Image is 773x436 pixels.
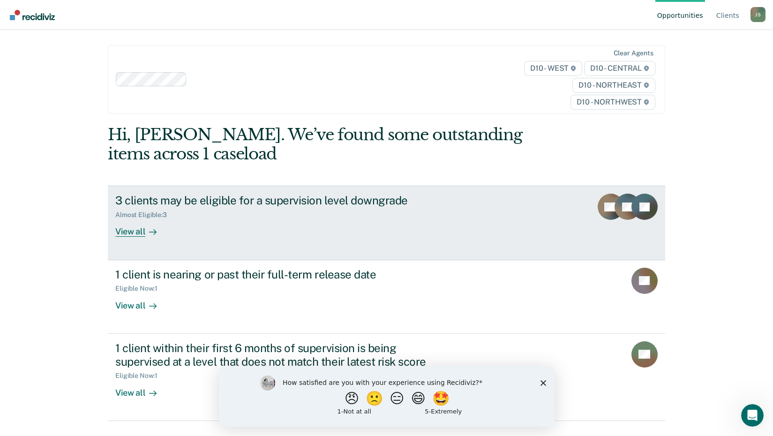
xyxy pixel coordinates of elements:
[741,404,764,427] iframe: Intercom live chat
[524,61,582,76] span: D10 - WEST
[108,125,554,164] div: Hi, [PERSON_NAME]. We’ve found some outstanding items across 1 caseload
[115,293,168,311] div: View all
[115,285,165,293] div: Eligible Now : 1
[115,372,165,380] div: Eligible Now : 1
[584,61,655,76] span: D10 - CENTRAL
[108,260,665,334] a: 1 client is nearing or past their full-term release dateEligible Now:1View all
[750,7,765,22] div: J S
[115,194,444,207] div: 3 clients may be eligible for a supervision level downgrade
[108,334,665,421] a: 1 client within their first 6 months of supervision is being supervised at a level that does not ...
[115,211,174,219] div: Almost Eligible : 3
[750,7,765,22] button: Profile dropdown button
[10,10,55,20] img: Recidiviz
[115,380,168,398] div: View all
[219,366,555,427] iframe: Survey by Kim from Recidiviz
[115,341,444,368] div: 1 client within their first 6 months of supervision is being supervised at a level that does not ...
[108,186,665,260] a: 3 clients may be eligible for a supervision level downgradeAlmost Eligible:3View all
[115,219,168,237] div: View all
[614,49,653,57] div: Clear agents
[572,78,655,93] span: D10 - NORTHEAST
[115,268,444,281] div: 1 client is nearing or past their full-term release date
[570,95,655,110] span: D10 - NORTHWEST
